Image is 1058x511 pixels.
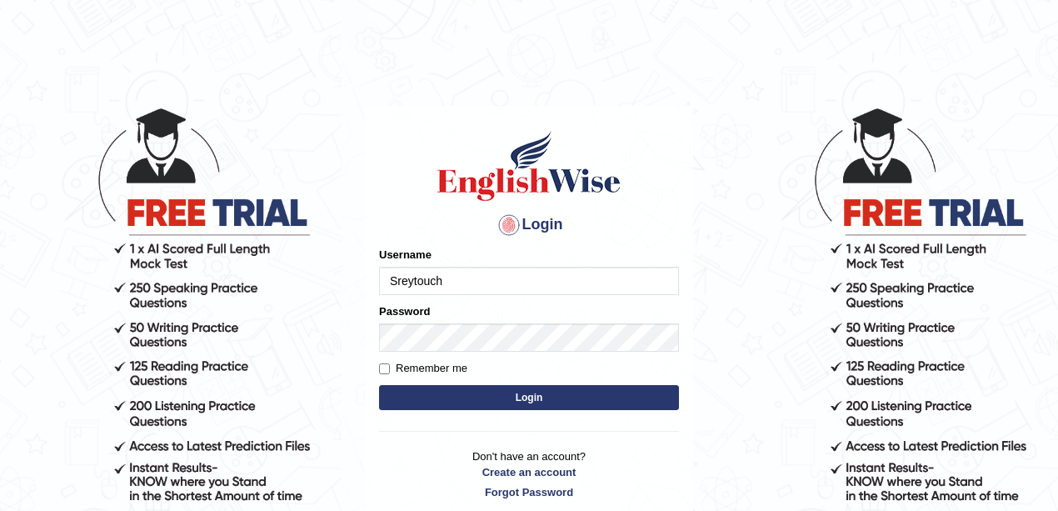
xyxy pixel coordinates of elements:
[379,360,467,377] label: Remember me
[379,464,679,480] a: Create an account
[379,448,679,500] p: Don't have an account?
[434,128,624,203] img: Logo of English Wise sign in for intelligent practice with AI
[379,363,390,374] input: Remember me
[379,385,679,410] button: Login
[379,303,430,319] label: Password
[379,247,432,263] label: Username
[379,484,679,500] a: Forgot Password
[379,212,679,238] h4: Login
